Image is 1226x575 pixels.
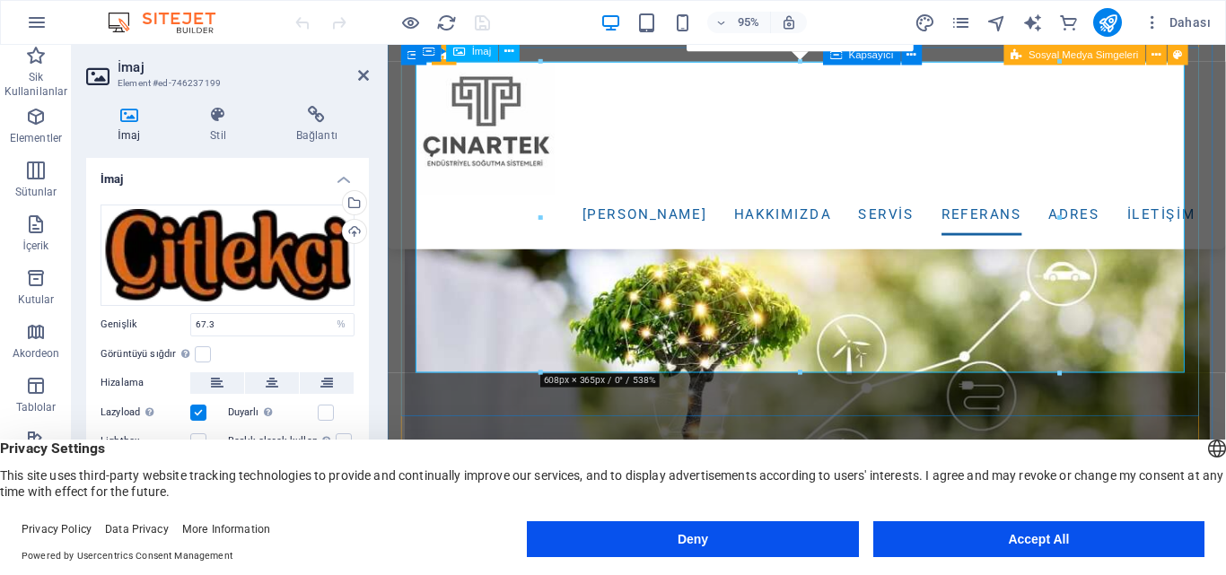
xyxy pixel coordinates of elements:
[101,319,190,329] label: Genişlik
[1136,8,1218,37] button: Dahası
[18,292,55,307] p: Kutular
[101,344,195,365] label: Görüntüyü sığdır
[86,158,369,190] h4: İmaj
[228,402,318,423] label: Duyarlı
[103,12,238,33] img: Editor Logo
[22,239,48,253] p: İçerik
[915,13,935,33] i: Tasarım (Ctrl+Alt+Y)
[1093,8,1122,37] button: publish
[179,106,265,144] h4: Stil
[707,12,771,33] button: 95%
[118,75,333,91] h3: Element #ed-746237199
[15,185,57,199] p: Sütunlar
[1143,13,1211,31] span: Dahası
[101,372,190,394] label: Hizalama
[118,59,369,75] h2: İmaj
[86,106,179,144] h4: İmaj
[950,12,971,33] button: pages
[1057,12,1079,33] button: commerce
[914,12,935,33] button: design
[13,346,60,361] p: Akordeon
[472,47,492,57] span: İmaj
[435,12,457,33] button: reload
[101,402,190,423] label: Lazyload
[734,12,763,33] h6: 95%
[101,431,190,452] label: Lightbox
[985,12,1007,33] button: navigator
[10,131,62,145] p: Elementler
[781,14,797,30] i: Yeniden boyutlandırmada yakınlaştırma düzeyini seçilen cihaza uyacak şekilde otomatik olarak ayarla.
[1021,12,1043,33] button: text_generator
[228,431,337,452] label: Başlık olarak kullan
[399,12,421,33] button: Ön izleme modundan çıkıp düzenlemeye devam etmek için buraya tıklayın
[436,13,457,33] i: Sayfayı yeniden yükleyin
[265,106,369,144] h4: Bağlantı
[16,400,57,414] p: Tablolar
[1029,50,1138,60] span: Sosyal Medya Simgeleri
[101,205,355,306] div: image_180-PnAlBfl35GMVCCvPi6ewYg.webp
